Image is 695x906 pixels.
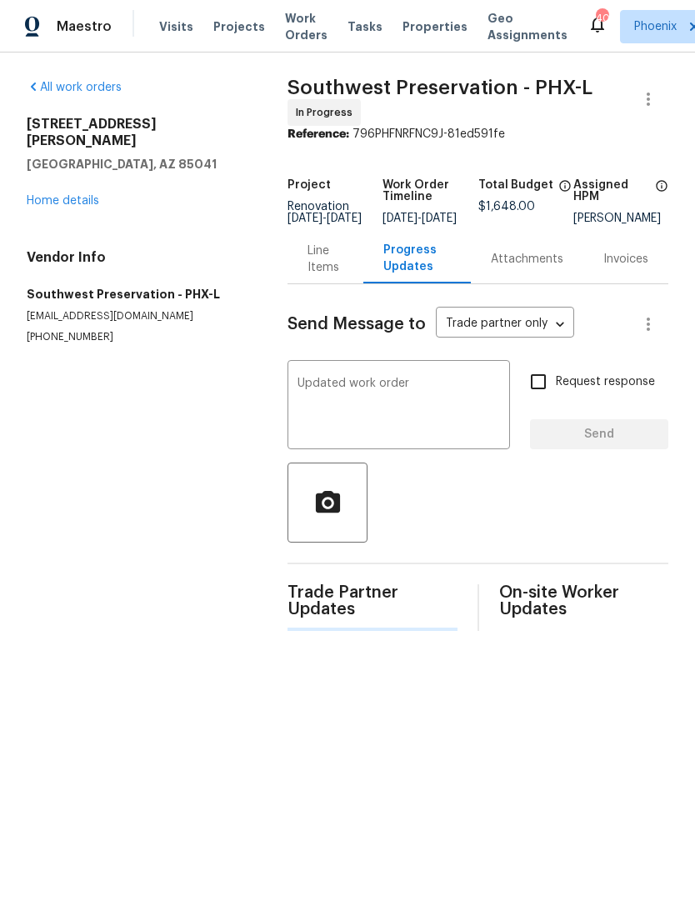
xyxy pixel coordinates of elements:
[287,128,349,140] b: Reference:
[573,179,650,203] h5: Assigned HPM
[27,156,247,173] h5: [GEOGRAPHIC_DATA], AZ 85041
[402,18,467,35] span: Properties
[556,373,655,391] span: Request response
[603,251,648,268] div: Invoices
[382,213,457,224] span: -
[297,378,500,436] textarea: Updated work order
[499,584,668,618] span: On-site Worker Updates
[285,10,327,43] span: Work Orders
[436,311,574,338] div: Trade partner only
[478,179,553,191] h5: Total Budget
[287,201,362,224] span: Renovation
[287,213,362,224] span: -
[159,18,193,35] span: Visits
[27,249,247,266] h4: Vendor Info
[287,78,592,98] span: Southwest Preservation - PHX-L
[296,104,359,121] span: In Progress
[634,18,677,35] span: Phoenix
[422,213,457,224] span: [DATE]
[27,330,247,344] p: [PHONE_NUMBER]
[287,584,457,618] span: Trade Partner Updates
[27,116,247,149] h2: [STREET_ADDRESS][PERSON_NAME]
[287,126,668,143] div: 796PHFNRFNC9J-81ed591fe
[27,286,247,303] h5: Southwest Preservation - PHX-L
[558,179,572,201] span: The total cost of line items that have been proposed by Opendoor. This sum includes line items th...
[307,243,343,276] div: Line Items
[382,179,477,203] h5: Work Order Timeline
[478,201,535,213] span: $1,648.00
[287,179,331,191] h5: Project
[655,179,668,213] span: The hpm assigned to this work order.
[27,195,99,207] a: Home details
[27,309,247,323] p: [EMAIL_ADDRESS][DOMAIN_NAME]
[347,21,382,33] span: Tasks
[27,82,122,93] a: All work orders
[573,213,668,224] div: [PERSON_NAME]
[383,242,451,275] div: Progress Updates
[327,213,362,224] span: [DATE]
[382,213,417,224] span: [DATE]
[287,213,322,224] span: [DATE]
[487,10,567,43] span: Geo Assignments
[596,10,607,27] div: 40
[213,18,265,35] span: Projects
[287,316,426,333] span: Send Message to
[57,18,112,35] span: Maestro
[491,251,563,268] div: Attachments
